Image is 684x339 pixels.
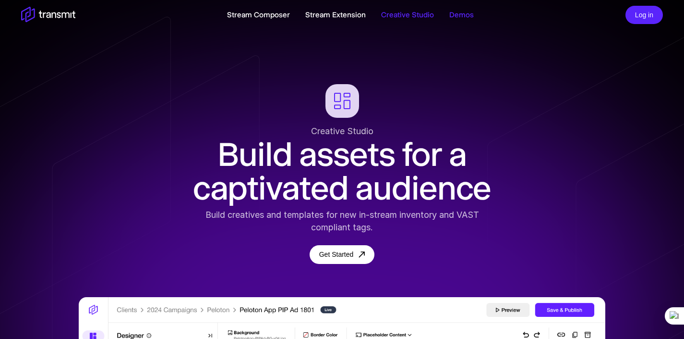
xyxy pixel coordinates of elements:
[449,9,474,21] a: Demos
[186,209,498,234] div: Build creatives and templates for new in-stream inventory and VAST compliant tags.
[186,138,498,205] h1: Build assets for a captivated audience
[325,84,359,118] img: creative studio logo
[186,125,498,138] div: Creative Studio
[381,9,434,21] a: Creative Studio
[227,9,290,21] a: Stream Composer
[625,10,663,19] a: Log in
[305,9,366,21] a: Stream Extension
[310,245,375,264] a: Get Started
[625,6,663,25] button: Log in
